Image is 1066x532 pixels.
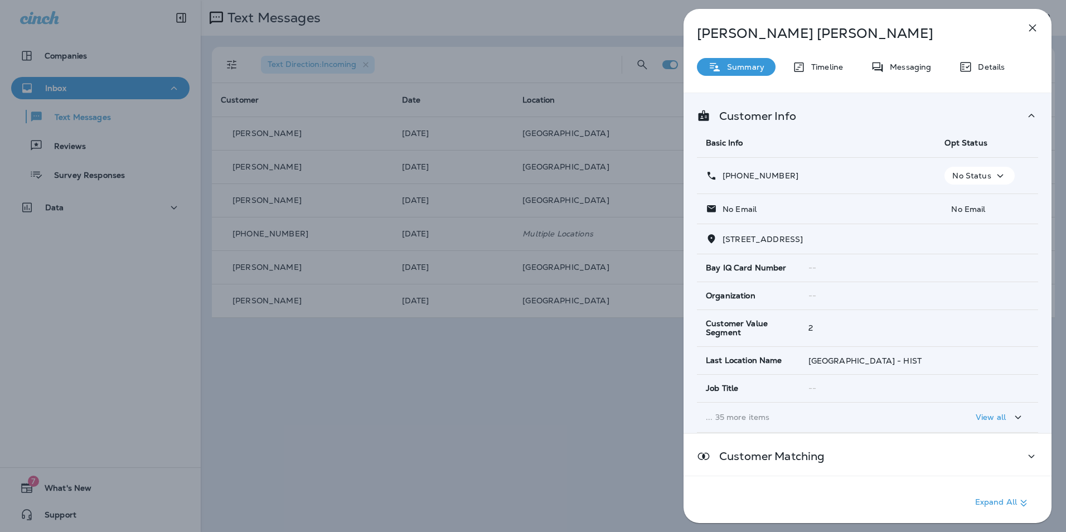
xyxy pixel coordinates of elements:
p: Timeline [806,62,843,71]
span: [STREET_ADDRESS] [723,234,803,244]
p: Messaging [884,62,931,71]
span: Customer Value Segment [706,319,791,338]
span: -- [808,263,816,273]
p: View all [976,413,1006,422]
span: Bay IQ Card Number [706,263,787,273]
p: Summary [721,62,764,71]
button: Expand All [971,493,1035,513]
span: Last Location Name [706,356,782,365]
button: No Status [944,167,1014,185]
p: Customer Info [710,112,796,120]
p: ... 35 more items [706,413,927,422]
p: No Email [717,205,757,214]
p: Customer Matching [710,452,825,461]
span: Basic Info [706,138,743,148]
p: [PERSON_NAME] [PERSON_NAME] [697,26,1001,41]
button: View all [971,407,1029,428]
span: Organization [706,291,755,301]
span: -- [808,383,816,393]
span: [GEOGRAPHIC_DATA] - HIST [808,356,922,366]
span: Opt Status [944,138,987,148]
span: 2 [808,323,813,333]
span: Job Title [706,384,738,393]
p: [PHONE_NUMBER] [717,171,798,180]
p: Details [972,62,1005,71]
p: Expand All [975,496,1030,510]
p: No Status [952,171,991,180]
span: -- [808,291,816,301]
p: No Email [944,205,1029,214]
